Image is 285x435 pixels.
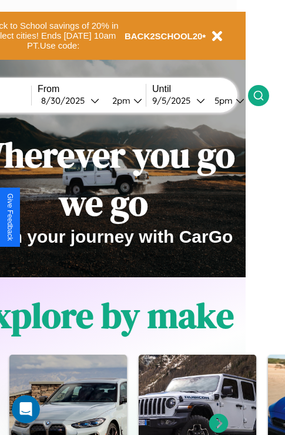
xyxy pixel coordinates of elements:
div: 2pm [106,95,133,106]
label: From [38,84,146,94]
div: 9 / 5 / 2025 [152,95,196,106]
button: 2pm [103,94,146,107]
div: Give Feedback [6,193,14,241]
iframe: Intercom live chat [12,395,40,423]
div: 5pm [209,95,236,106]
b: BACK2SCHOOL20 [125,31,203,41]
div: 8 / 30 / 2025 [41,95,90,106]
label: Until [152,84,248,94]
button: 5pm [205,94,248,107]
button: 8/30/2025 [38,94,103,107]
